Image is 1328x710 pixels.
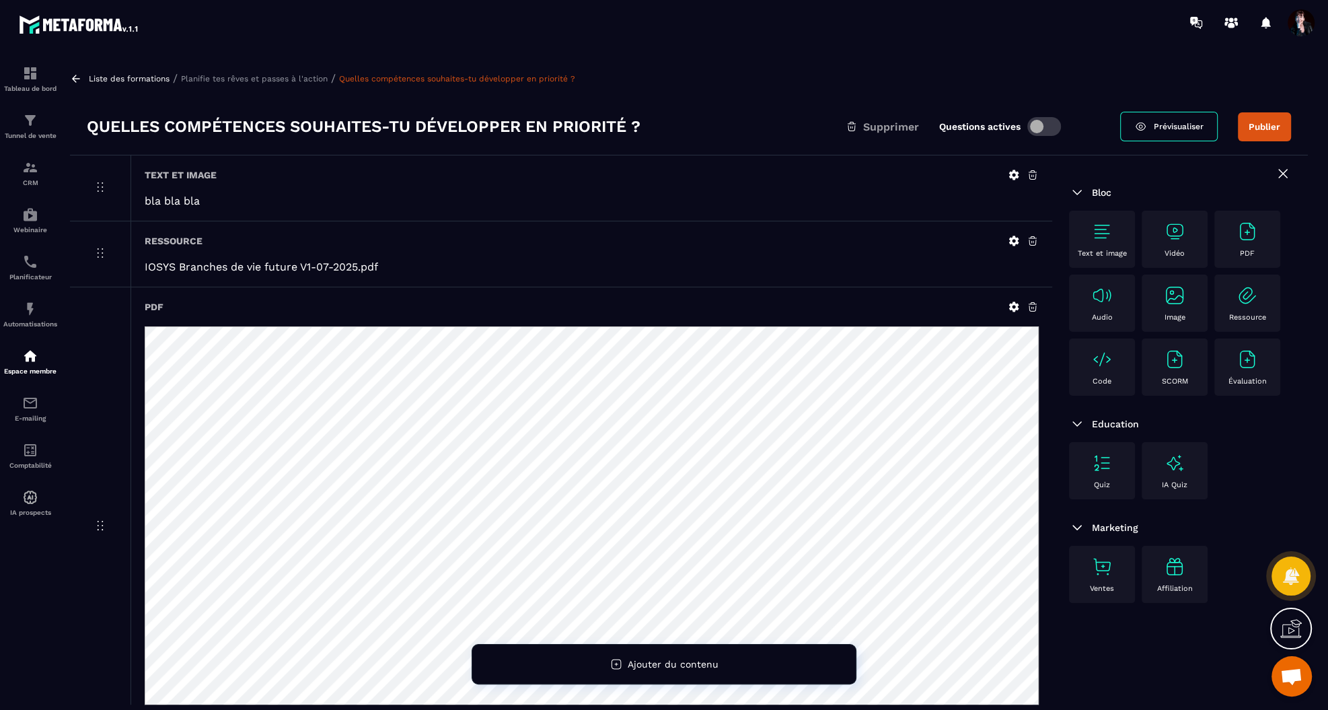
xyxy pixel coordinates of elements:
[1090,584,1114,593] p: Ventes
[1237,285,1258,306] img: text-image no-wra
[1162,377,1188,386] p: SCORM
[3,226,57,234] p: Webinaire
[3,132,57,139] p: Tunnel de vente
[1092,187,1111,198] span: Bloc
[3,55,57,102] a: formationformationTableau de bord
[1078,249,1127,258] p: Text et image
[89,74,170,83] a: Liste des formations
[939,121,1021,132] label: Questions actives
[1069,520,1085,536] img: arrow-down
[22,254,38,270] img: scheduler
[22,489,38,505] img: automations
[1069,184,1085,201] img: arrow-down
[3,415,57,422] p: E-mailing
[145,170,217,180] h6: Text et image
[22,348,38,364] img: automations
[1271,656,1312,697] a: Ouvrir le chat
[22,207,38,223] img: automations
[1157,584,1193,593] p: Affiliation
[1164,349,1185,370] img: text-image no-wra
[3,432,57,479] a: accountantaccountantComptabilité
[3,244,57,291] a: schedulerschedulerPlanificateur
[1238,112,1291,141] button: Publier
[22,159,38,176] img: formation
[1091,285,1113,306] img: text-image no-wra
[339,74,575,83] a: Quelles compétences souhaites-tu développer en priorité ?
[1164,452,1185,474] img: text-image
[1093,377,1111,386] p: Code
[1120,112,1218,141] a: Prévisualiser
[1165,249,1185,258] p: Vidéo
[3,509,57,516] p: IA prospects
[3,320,57,328] p: Automatisations
[22,301,38,317] img: automations
[3,197,57,244] a: automationsautomationsWebinaire
[3,367,57,375] p: Espace membre
[1240,249,1255,258] p: PDF
[22,395,38,411] img: email
[1164,285,1185,306] img: text-image no-wra
[3,149,57,197] a: formationformationCRM
[1165,313,1185,322] p: Image
[1237,221,1258,242] img: text-image no-wra
[331,72,336,85] span: /
[1091,221,1113,242] img: text-image no-wra
[1091,452,1113,474] img: text-image no-wra
[3,385,57,432] a: emailemailE-mailing
[3,273,57,281] p: Planificateur
[3,291,57,338] a: automationsautomationsAutomatisations
[1092,522,1138,533] span: Marketing
[3,179,57,186] p: CRM
[145,236,202,246] h6: Ressource
[1092,313,1113,322] p: Audio
[22,112,38,129] img: formation
[3,462,57,469] p: Comptabilité
[145,194,1039,207] p: bla bla bla
[145,260,1039,273] span: IOSYS Branches de vie future V1-07-2025.pdf
[1164,556,1185,577] img: text-image
[1091,349,1113,370] img: text-image no-wra
[87,116,640,137] h3: Quelles compétences souhaites-tu développer en priorité ?
[22,65,38,81] img: formation
[3,338,57,385] a: automationsautomationsEspace membre
[173,72,178,85] span: /
[1091,556,1113,577] img: text-image no-wra
[181,74,328,83] a: Planifie tes rêves et passes à l'action
[1154,122,1204,131] span: Prévisualiser
[1094,481,1110,489] p: Quiz
[1162,481,1187,489] p: IA Quiz
[22,442,38,458] img: accountant
[3,85,57,92] p: Tableau de bord
[3,102,57,149] a: formationformationTunnel de vente
[1237,349,1258,370] img: text-image no-wra
[1092,419,1139,429] span: Education
[19,12,140,36] img: logo
[1229,313,1266,322] p: Ressource
[1228,377,1267,386] p: Évaluation
[145,301,163,312] h6: PDF
[1164,221,1185,242] img: text-image no-wra
[1069,416,1085,432] img: arrow-down
[863,120,919,133] span: Supprimer
[628,659,718,670] span: Ajouter du contenu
